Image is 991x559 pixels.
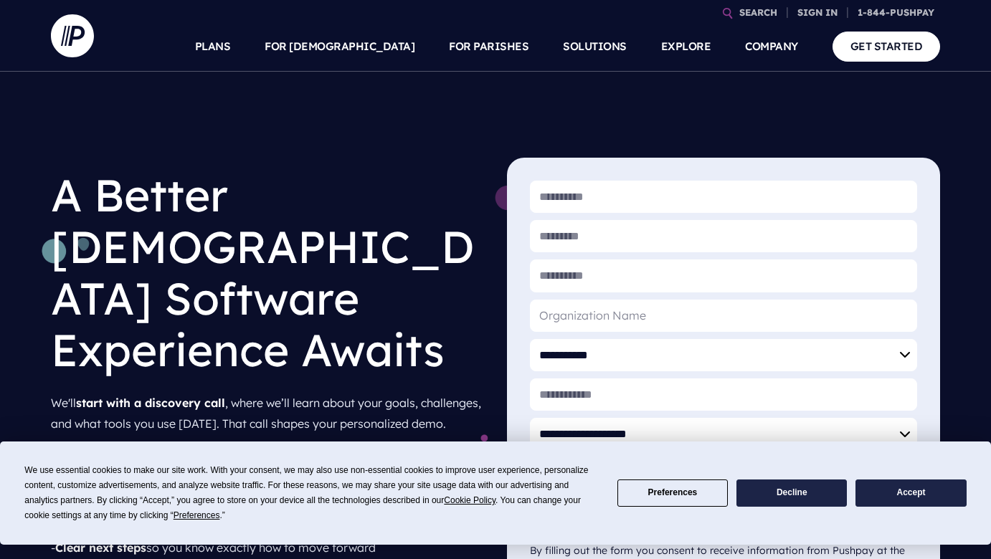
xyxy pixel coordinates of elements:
[745,21,798,72] a: COMPANY
[76,396,225,410] strong: start with a discovery call
[24,463,599,523] div: We use essential cookies to make our site work. With your consent, we may also use non-essential ...
[51,158,484,387] h1: A Better [DEMOGRAPHIC_DATA] Software Experience Awaits
[444,495,495,505] span: Cookie Policy
[855,479,966,507] button: Accept
[449,21,528,72] a: FOR PARISHES
[563,21,627,72] a: SOLUTIONS
[174,510,220,520] span: Preferences
[736,479,847,507] button: Decline
[55,540,146,555] strong: Clear next steps
[661,21,711,72] a: EXPLORE
[195,21,231,72] a: PLANS
[617,479,728,507] button: Preferences
[833,32,941,61] a: GET STARTED
[530,300,917,332] input: Organization Name
[265,21,414,72] a: FOR [DEMOGRAPHIC_DATA]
